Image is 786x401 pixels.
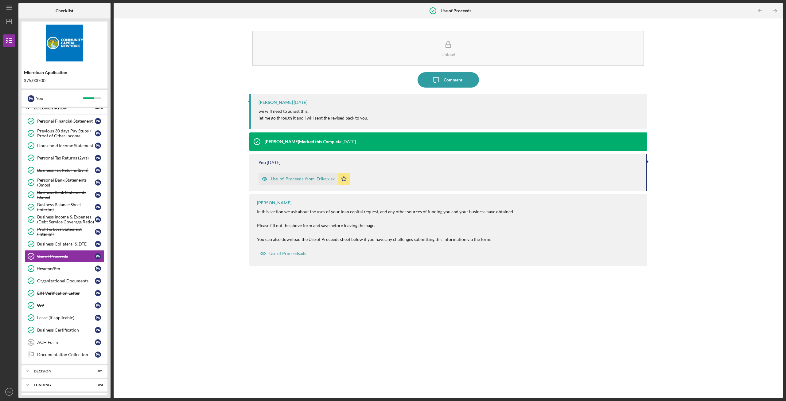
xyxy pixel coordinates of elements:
[28,95,34,102] div: P A
[259,173,350,185] button: Use_of_Proceeds_from_Erika.xlsx
[95,315,101,321] div: P A
[259,100,293,105] div: [PERSON_NAME]
[37,328,95,332] div: Business Certification
[441,8,471,13] b: Use of Proceeds
[37,266,95,271] div: Resume/Bio
[37,178,95,187] div: Personal Bank Statements (3mos)
[257,200,291,205] div: [PERSON_NAME]
[95,278,101,284] div: P A
[95,179,101,186] div: P A
[29,340,33,344] tspan: 31
[37,352,95,357] div: Documentation Collection
[24,78,105,83] div: $75,000.00
[25,189,104,201] a: Business Bank Statements (3mos)PA
[25,336,104,348] a: 31ACH FormPA
[34,106,88,110] div: Documentation
[25,201,104,213] a: Business Balance Sheet (Interim)PA
[25,348,104,361] a: Documentation CollectionPA
[267,160,280,165] time: 2025-09-08 04:59
[95,327,101,333] div: P A
[37,315,95,320] div: Lease (if applicable)
[95,352,101,358] div: P A
[95,118,101,124] div: P A
[92,369,103,373] div: 0 / 1
[25,152,104,164] a: Personal Tax Returns (2yrs)PA
[25,275,104,287] a: Organizational DocumentsPA
[25,164,104,176] a: Business Tax Returns (2yrs)PA
[37,242,95,246] div: Business Collateral & DTE
[444,72,462,88] div: Comment
[95,204,101,210] div: P A
[95,265,101,272] div: P A
[37,214,95,224] div: Business Income & Expenses (Debt Service Coverage Ratio)
[25,238,104,250] a: Business Collateral & DTEPA
[95,253,101,259] div: P A
[21,25,107,61] img: Product logo
[92,106,103,110] div: 18 / 20
[56,8,73,13] b: Checklist
[3,386,15,398] button: PA
[25,312,104,324] a: Lease (if applicable)PA
[34,383,88,387] div: Funding
[95,290,101,296] div: P A
[37,168,95,173] div: Business Tax Returns (2yrs)
[37,119,95,124] div: Personal Financial Statement
[95,216,101,222] div: P A
[25,213,104,226] a: Business Income & Expenses (Debt Service Coverage Ratio)PA
[25,115,104,127] a: Personal Financial StatementPA
[24,70,105,75] div: Microloan Application
[37,190,95,200] div: Business Bank Statements (3mos)
[25,226,104,238] a: Profit & Loss Statement (Interim)PA
[25,287,104,299] a: EIN Verification LetterPA
[95,302,101,309] div: P A
[342,139,356,144] time: 2025-10-01 15:11
[294,100,307,105] time: 2025-10-01 15:11
[92,383,103,387] div: 0 / 3
[25,127,104,140] a: Previous 30 days Pay Stubs / Proof of Other IncomePA
[95,192,101,198] div: P A
[37,278,95,283] div: Organizational Documents
[37,340,95,345] div: ACH Form
[95,143,101,149] div: P A
[37,254,95,259] div: Use of Proceeds
[252,31,644,66] button: Upload
[257,247,309,260] button: Use of Proceeds.xls
[37,303,95,308] div: W9
[7,390,11,394] text: PA
[95,167,101,173] div: P A
[36,93,83,104] div: You
[37,291,95,296] div: EIN Verification Letter
[95,339,101,345] div: P A
[271,176,335,181] div: Use_of_Proceeds_from_Erika.xlsx
[25,176,104,189] a: Personal Bank Statements (3mos)PA
[37,155,95,160] div: Personal Tax Returns (2yrs)
[269,251,306,256] div: Use of Proceeds.xls
[37,202,95,212] div: Business Balance Sheet (Interim)
[265,139,341,144] div: [PERSON_NAME] Marked this Complete
[95,241,101,247] div: P A
[25,250,104,262] a: Use of ProceedsPA
[257,208,514,243] p: In this section we ask about the uses of your loan capital request, and any other sources of fund...
[25,299,104,312] a: W9PA
[95,229,101,235] div: P A
[259,108,368,115] p: we will need to adjust this.
[95,155,101,161] div: P A
[95,130,101,136] div: P A
[37,227,95,237] div: Profit & Loss Statement (Interim)
[34,369,88,373] div: Decision
[25,262,104,275] a: Resume/BioPA
[442,52,455,57] div: Upload
[418,72,479,88] button: Comment
[37,128,95,138] div: Previous 30 days Pay Stubs / Proof of Other Income
[25,324,104,336] a: Business CertificationPA
[37,143,95,148] div: Household Income Statement
[259,160,266,165] div: You
[259,115,368,121] p: let me go through it and i will sent the revised back to you.
[25,140,104,152] a: Household Income StatementPA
